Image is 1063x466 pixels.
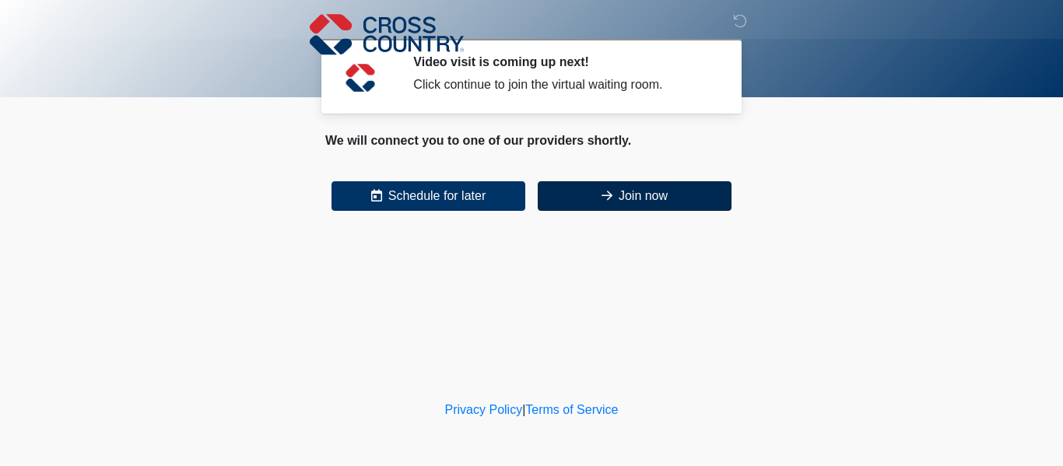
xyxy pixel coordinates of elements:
img: Cross Country Logo [310,12,464,57]
button: Join now [538,181,731,211]
button: Schedule for later [332,181,525,211]
a: Privacy Policy [445,403,523,416]
img: Agent Avatar [337,54,384,101]
div: We will connect you to one of our providers shortly. [325,131,738,150]
a: | [522,403,525,416]
div: Click continue to join the virtual waiting room. [413,75,714,94]
a: Terms of Service [525,403,618,416]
